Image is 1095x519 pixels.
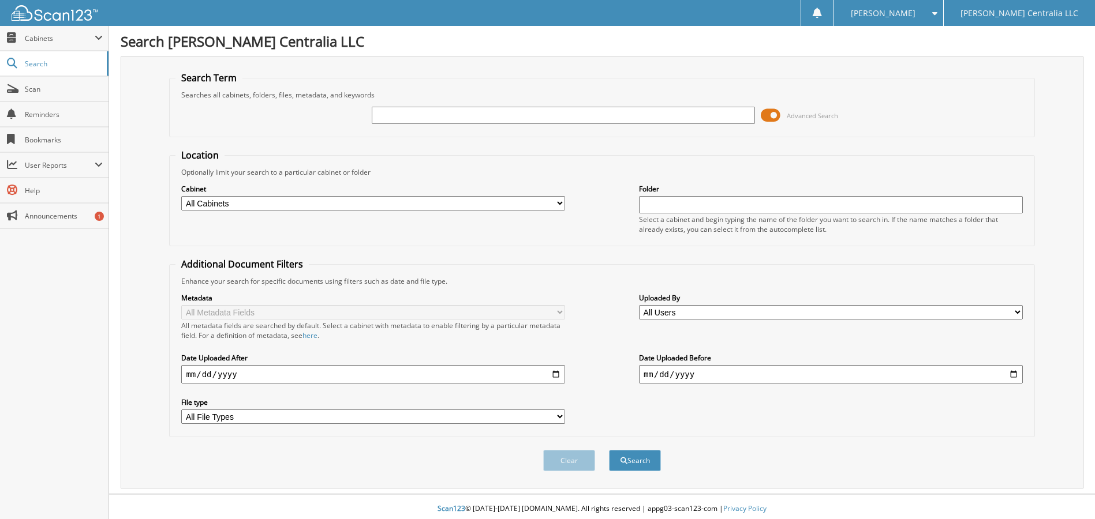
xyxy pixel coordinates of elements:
[12,5,98,21] img: scan123-logo-white.svg
[121,32,1083,51] h1: Search [PERSON_NAME] Centralia LLC
[175,149,225,161] legend: Location
[95,212,104,221] div: 1
[181,293,565,303] label: Metadata
[25,135,103,145] span: Bookmarks
[302,330,317,340] a: here
[639,293,1023,303] label: Uploaded By
[25,33,95,43] span: Cabinets
[25,186,103,195] span: Help
[723,503,767,513] a: Privacy Policy
[25,211,103,221] span: Announcements
[175,258,309,270] legend: Additional Document Filters
[175,276,1028,286] div: Enhance your search for specific documents using filters such as date and file type.
[851,10,915,17] span: [PERSON_NAME]
[25,59,101,69] span: Search
[609,450,661,471] button: Search
[787,111,838,120] span: Advanced Search
[175,90,1028,100] div: Searches all cabinets, folders, files, metadata, and keywords
[181,184,565,194] label: Cabinet
[639,365,1023,383] input: end
[181,365,565,383] input: start
[639,215,1023,234] div: Select a cabinet and begin typing the name of the folder you want to search in. If the name match...
[639,184,1023,194] label: Folder
[175,72,242,84] legend: Search Term
[438,503,465,513] span: Scan123
[543,450,595,471] button: Clear
[961,10,1078,17] span: [PERSON_NAME] Centralia LLC
[639,353,1023,363] label: Date Uploaded Before
[181,397,565,407] label: File type
[25,84,103,94] span: Scan
[175,167,1028,177] div: Optionally limit your search to a particular cabinet or folder
[181,353,565,363] label: Date Uploaded After
[25,110,103,119] span: Reminders
[25,160,95,170] span: User Reports
[181,321,565,340] div: All metadata fields are searched by default. Select a cabinet with metadata to enable filtering b...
